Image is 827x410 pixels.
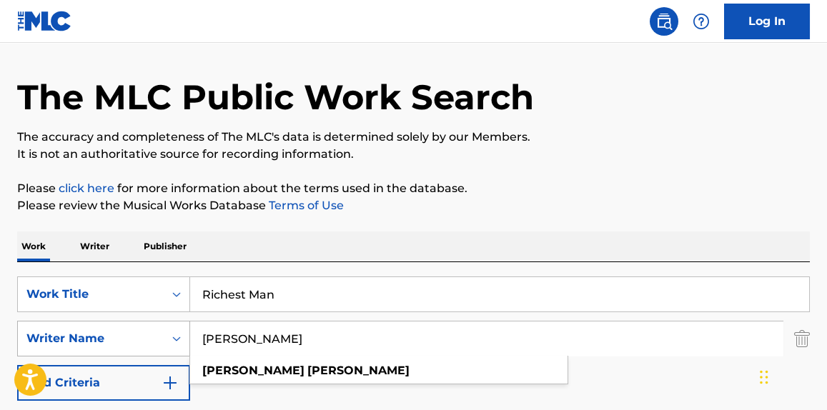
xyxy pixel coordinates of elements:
p: Please for more information about the terms used in the database. [17,180,810,197]
a: Terms of Use [266,199,344,212]
p: The accuracy and completeness of The MLC's data is determined solely by our Members. [17,129,810,146]
div: Work Title [26,286,155,303]
div: Help [687,7,715,36]
img: 9d2ae6d4665cec9f34b9.svg [162,374,179,391]
div: Writer Name [26,330,155,347]
p: It is not an authoritative source for recording information. [17,146,810,163]
div: Drag [760,356,768,399]
img: search [655,13,673,30]
p: Please review the Musical Works Database [17,197,810,214]
p: Writer [76,231,114,261]
a: click here [59,181,114,195]
p: Publisher [139,231,191,261]
a: Log In [724,4,810,39]
h1: The MLC Public Work Search [17,76,534,119]
strong: [PERSON_NAME] [202,364,304,377]
strong: [PERSON_NAME] [307,364,410,377]
a: Public Search [650,7,678,36]
iframe: Chat Widget [756,341,827,410]
p: Work [17,231,50,261]
img: help [693,13,710,30]
img: Delete Criterion [794,321,810,356]
button: Add Criteria [17,365,190,401]
img: MLC Logo [17,11,72,31]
